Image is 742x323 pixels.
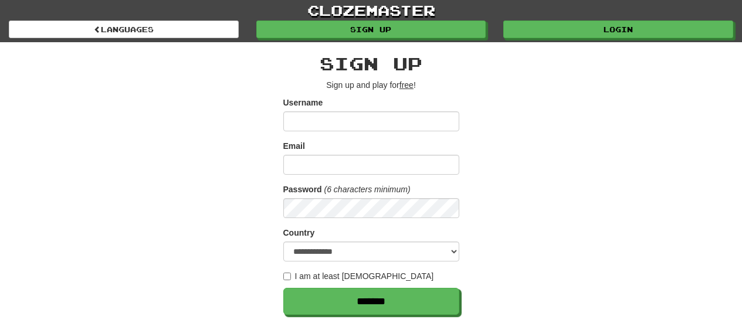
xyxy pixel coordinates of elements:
[283,273,291,280] input: I am at least [DEMOGRAPHIC_DATA]
[283,140,305,152] label: Email
[256,21,486,38] a: Sign up
[399,80,414,90] u: free
[503,21,733,38] a: Login
[283,79,459,91] p: Sign up and play for !
[283,97,323,108] label: Username
[324,185,411,194] em: (6 characters minimum)
[9,21,239,38] a: Languages
[283,270,434,282] label: I am at least [DEMOGRAPHIC_DATA]
[283,54,459,73] h2: Sign up
[283,183,322,195] label: Password
[283,227,315,239] label: Country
